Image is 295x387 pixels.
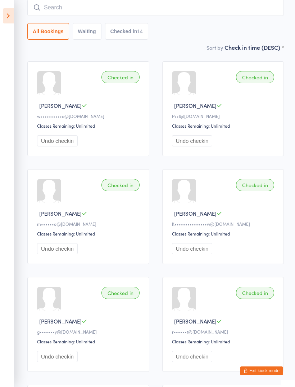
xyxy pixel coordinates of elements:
div: Checked in [101,287,140,299]
button: Undo checkin [172,135,213,146]
div: Checked in [101,71,140,83]
button: Undo checkin [37,135,78,146]
div: Checked in [236,287,274,299]
div: w••••••••••a@[DOMAIN_NAME] [37,113,142,119]
div: Classes Remaining: Unlimited [37,338,142,344]
div: Classes Remaining: Unlimited [37,123,142,129]
span: [PERSON_NAME] [39,102,82,109]
div: r••••••t@[DOMAIN_NAME] [172,329,277,335]
div: 14 [137,28,143,34]
div: Classes Remaining: Unlimited [37,230,142,237]
label: Sort by [206,44,223,51]
div: Check in time (DESC) [224,43,284,51]
div: Checked in [236,179,274,191]
span: [PERSON_NAME] [174,210,217,217]
span: [PERSON_NAME] [174,102,217,109]
button: Undo checkin [172,351,213,362]
button: Waiting [73,23,101,40]
button: Exit kiosk mode [240,366,283,375]
span: [PERSON_NAME] [39,210,82,217]
span: [PERSON_NAME] [39,317,82,325]
div: Classes Remaining: Unlimited [172,123,277,129]
div: Checked in [236,71,274,83]
div: g•••••••y@[DOMAIN_NAME] [37,329,142,335]
span: [PERSON_NAME] [174,317,217,325]
button: Undo checkin [37,243,78,254]
button: Undo checkin [37,351,78,362]
button: Undo checkin [172,243,213,254]
div: Classes Remaining: Unlimited [172,338,277,344]
div: P••l@[DOMAIN_NAME] [172,113,277,119]
button: All Bookings [27,23,69,40]
button: Checked in14 [105,23,148,40]
div: Checked in [101,179,140,191]
div: Classes Remaining: Unlimited [172,230,277,237]
div: K•••••••••••••••w@[DOMAIN_NAME] [172,221,277,227]
div: m••••••e@[DOMAIN_NAME] [37,221,142,227]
